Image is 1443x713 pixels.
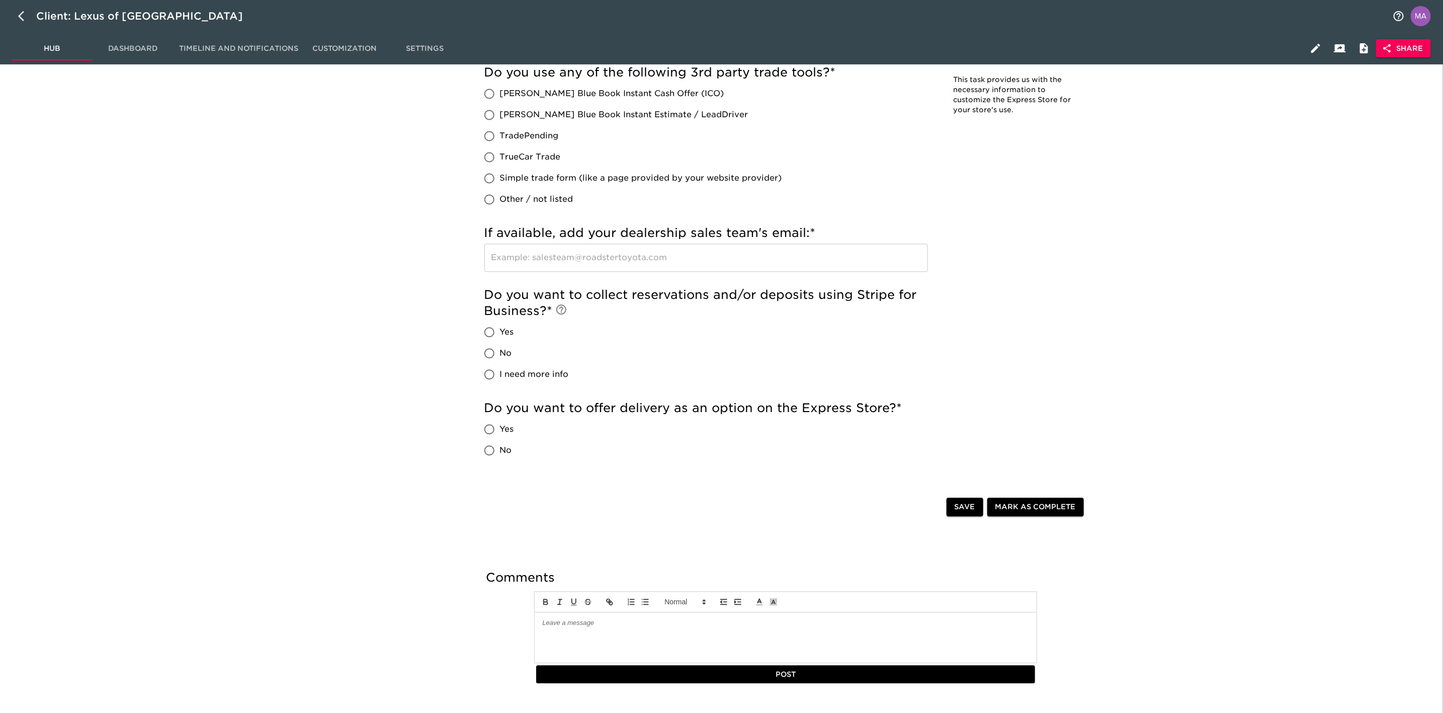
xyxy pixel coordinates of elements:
button: Post [536,665,1035,684]
input: Example: salesteam@roadstertoyota.com [484,244,928,272]
button: Edit Hub [1304,36,1328,60]
button: Save [947,498,983,516]
p: This task provides us with the necessary information to customize the Express Store for your stor... [954,75,1074,115]
h5: Do you want to collect reservations and/or deposits using Stripe for Business? [484,287,928,319]
h5: Do you use any of the following 3rd party trade tools? [484,64,928,81]
span: No [500,347,512,359]
span: Dashboard [99,42,167,55]
span: Yes [500,326,514,338]
span: Settings [391,42,459,55]
span: Simple trade form (like a page provided by your website provider) [500,172,782,184]
span: Mark as Complete [995,501,1076,513]
span: Save [955,501,975,513]
span: I need more info [500,368,569,380]
img: Profile [1411,6,1431,26]
span: Customization [310,42,379,55]
button: notifications [1387,4,1411,28]
span: Yes [500,423,514,435]
span: Other / not listed [500,193,573,205]
div: Client: Lexus of [GEOGRAPHIC_DATA] [36,8,257,24]
span: [PERSON_NAME] Blue Book Instant Cash Offer (ICO) [500,88,724,100]
h5: If available, add your dealership sales team's email: [484,225,928,241]
span: TrueCar Trade [500,151,561,163]
span: TradePending [500,130,559,142]
span: Post [540,668,1031,681]
button: Mark as Complete [987,498,1084,516]
button: Share [1376,39,1431,58]
span: [PERSON_NAME] Blue Book Instant Estimate / LeadDriver [500,109,748,121]
h5: Do you want to offer delivery as an option on the Express Store? [484,400,928,416]
span: Hub [18,42,87,55]
h5: Comments [486,570,1086,586]
span: Timeline and Notifications [179,42,298,55]
span: No [500,444,512,456]
span: Share [1384,42,1423,55]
